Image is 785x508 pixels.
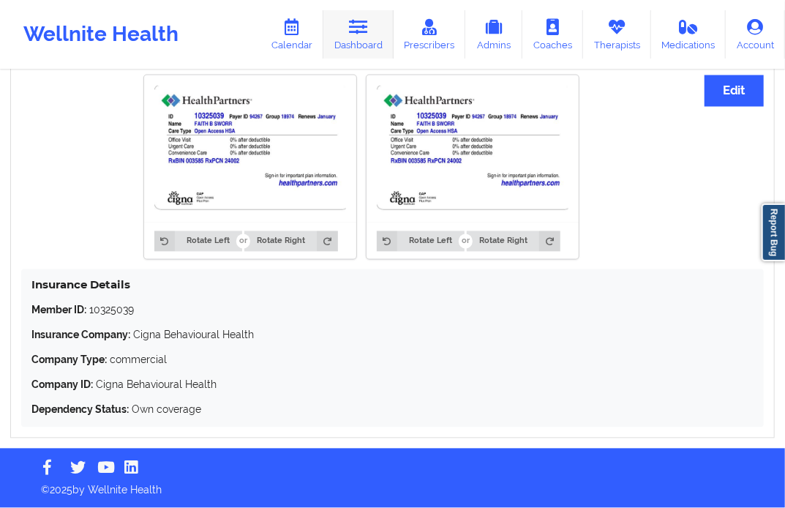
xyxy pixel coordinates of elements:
p: © 2025 by Wellnite Health [31,473,754,498]
strong: Insurance Company: [31,329,130,341]
p: Own coverage [31,403,754,417]
p: Cigna Behavioural Health [31,328,754,343]
strong: Member ID: [31,305,86,316]
a: Coaches [522,10,583,59]
a: Calendar [260,10,323,59]
strong: Company ID: [31,379,93,391]
button: Edit [705,75,764,107]
a: Prescribers [394,10,466,59]
button: Rotate Left [377,231,465,252]
a: Admins [465,10,522,59]
a: Therapists [583,10,651,59]
strong: Company Type: [31,354,107,366]
button: Rotate Left [154,231,242,252]
a: Medications [651,10,726,59]
a: Account [726,10,785,59]
a: Report Bug [762,203,785,261]
p: Cigna Behavioural Health [31,378,754,392]
button: Rotate Right [467,231,560,252]
a: Dashboard [323,10,394,59]
p: commercial [31,353,754,367]
img: Faith Sworr [154,86,346,213]
button: Rotate Right [244,231,337,252]
h4: Insurance Details [31,278,754,292]
strong: Dependency Status: [31,404,129,416]
img: Faith Sworr [377,86,568,213]
p: 10325039 [31,303,754,318]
